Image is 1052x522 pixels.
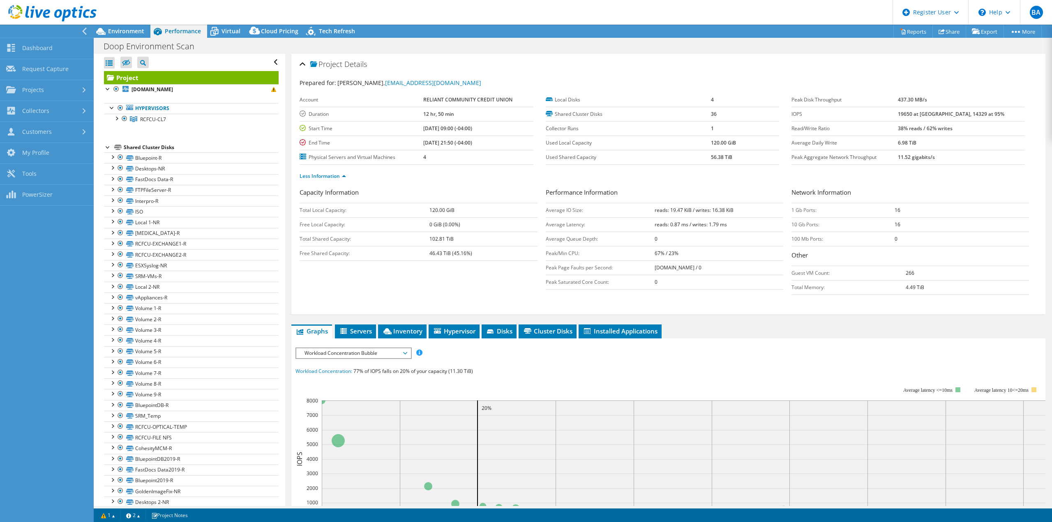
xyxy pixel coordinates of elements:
b: [DOMAIN_NAME] [131,86,173,93]
a: FTPFileServer-R [104,185,279,195]
span: Virtual [221,27,240,35]
b: 12 hr, 50 min [423,110,454,117]
a: 2 [120,510,146,520]
tspan: Average latency 10<=20ms [974,387,1029,393]
b: 16 [895,221,900,228]
label: Physical Servers and Virtual Machines [300,153,423,161]
a: Export [966,25,1004,38]
a: Volume 2-R [104,314,279,324]
b: 6.98 TiB [898,139,916,146]
b: 16 [895,207,900,214]
b: 266 [906,269,914,276]
tspan: Average latency <=10ms [903,387,953,393]
b: 36 [711,110,717,117]
label: Account [300,96,423,104]
label: Duration [300,110,423,118]
td: Average Latency: [546,217,655,232]
b: RELIANT COMMUNITY CREDIT UNION [423,96,512,103]
span: Cluster Disks [523,327,572,335]
h3: Network Information [791,188,1029,199]
span: Inventory [382,327,422,335]
text: IOPS [295,452,304,466]
label: Prepared for: [300,79,336,87]
text: 2000 [307,485,318,492]
text: 20% [482,405,491,412]
label: Local Disks [546,96,711,104]
a: [MEDICAL_DATA]-R [104,228,279,239]
b: 0 [895,235,897,242]
a: Project Notes [145,510,194,520]
b: 0 [655,278,657,285]
a: RCFCU-FILE NFS [104,432,279,443]
a: Desktops-NR [104,163,279,174]
label: Peak Aggregate Network Throughput [791,153,898,161]
span: Hypervisor [433,327,475,335]
a: Share [932,25,966,38]
span: RCFCU-CL7 [140,116,166,123]
b: 120.00 GiB [711,139,736,146]
span: Installed Applications [583,327,657,335]
td: Average Queue Depth: [546,232,655,246]
a: More [1004,25,1042,38]
a: RCFCU-EXCHANGE1-R [104,239,279,249]
label: End Time [300,139,423,147]
td: Peak Saturated Core Count: [546,275,655,289]
b: 4 [711,96,714,103]
span: Tech Refresh [319,27,355,35]
h3: Performance Information [546,188,783,199]
a: BluepointDB2019-R [104,454,279,465]
span: Project [310,60,342,69]
h3: Capacity Information [300,188,537,199]
a: SRM_Temp [104,411,279,421]
td: Peak/Min CPU: [546,246,655,260]
b: 38% reads / 62% writes [898,125,953,132]
td: Free Shared Capacity: [300,246,429,260]
text: 1000 [307,499,318,506]
td: Total Shared Capacity: [300,232,429,246]
a: FastDocs Data2019-R [104,465,279,475]
a: GoldenImageFix-NR [104,486,279,497]
a: Hypervisors [104,103,279,114]
b: reads: 0.87 ms / writes: 1.79 ms [655,221,727,228]
b: 0 [655,235,657,242]
b: reads: 19.47 KiB / writes: 16.38 KiB [655,207,734,214]
span: Disks [486,327,512,335]
b: 11.52 gigabits/s [898,154,935,161]
text: 7000 [307,412,318,419]
a: Volume 6-R [104,357,279,368]
label: IOPS [791,110,898,118]
span: Performance [165,27,201,35]
b: 0 GiB (0.00%) [429,221,460,228]
td: 10 Gb Ports: [791,217,895,232]
b: [DATE] 09:00 (-04:00) [423,125,472,132]
span: 77% of IOPS falls on 20% of your capacity (11.30 TiB) [353,368,473,375]
span: BA [1030,6,1043,19]
a: Volume 1-R [104,303,279,314]
text: 4000 [307,455,318,462]
b: 19650 at [GEOGRAPHIC_DATA], 14329 at 95% [898,110,1004,117]
label: Collector Runs [546,124,711,133]
span: Workload Concentration: [295,368,352,375]
label: Read/Write Ratio [791,124,898,133]
a: Volume 7-R [104,368,279,378]
td: Total Local Capacity: [300,203,429,217]
span: Graphs [295,327,328,335]
b: 437.30 MB/s [898,96,927,103]
b: 4.49 TiB [906,284,924,291]
b: 1 [711,125,714,132]
svg: \n [978,9,986,16]
a: vAppliances-R [104,292,279,303]
a: Volume 4-R [104,335,279,346]
b: [DATE] 21:50 (-04:00) [423,139,472,146]
h3: Other [791,251,1029,262]
a: RCFCU-EXCHANGE2-R [104,249,279,260]
a: Reports [893,25,933,38]
a: 1 [95,510,121,520]
a: Bluepoint-R [104,152,279,163]
h1: Doop Environment Scan [100,42,207,51]
a: [EMAIL_ADDRESS][DOMAIN_NAME] [385,79,481,87]
text: 5000 [307,441,318,448]
label: Average Daily Write [791,139,898,147]
td: Free Local Capacity: [300,217,429,232]
span: Environment [108,27,144,35]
